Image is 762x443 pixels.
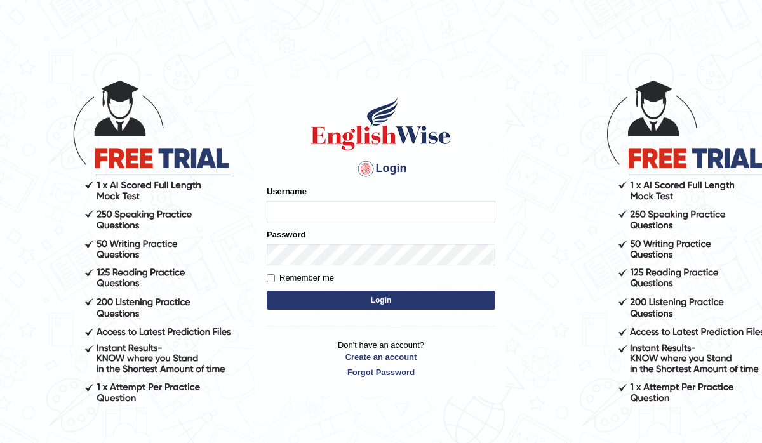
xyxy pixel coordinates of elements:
a: Create an account [267,351,495,363]
p: Don't have an account? [267,339,495,378]
input: Remember me [267,274,275,282]
h4: Login [267,159,495,179]
button: Login [267,291,495,310]
label: Remember me [267,272,334,284]
label: Password [267,228,305,241]
label: Username [267,185,307,197]
img: Logo of English Wise sign in for intelligent practice with AI [309,95,453,152]
a: Forgot Password [267,366,495,378]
